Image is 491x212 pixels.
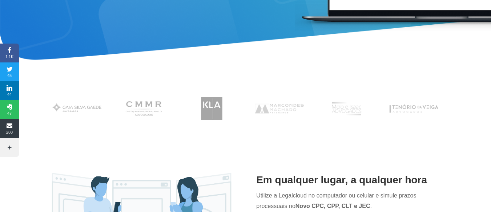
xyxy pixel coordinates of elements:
[117,93,172,124] img: Costa Martins Meira Rinaldi Advogados
[49,93,105,124] img: Gaia Silva Gaede Advogados Associados
[251,93,307,124] img: Marcondes Machado Advogados utilizam a Legalcloud
[295,203,370,209] strong: Novo CPC, CPP, CLT e JEC
[386,93,442,124] img: Tenório da Veiga Advogados
[184,93,240,124] img: Koury Lopes Advogados
[319,93,374,124] img: Profissionais do escritório Melo e Isaac Advogados utilizam a Legalcloud
[256,173,442,191] h2: Em qualquer lugar, a qualquer hora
